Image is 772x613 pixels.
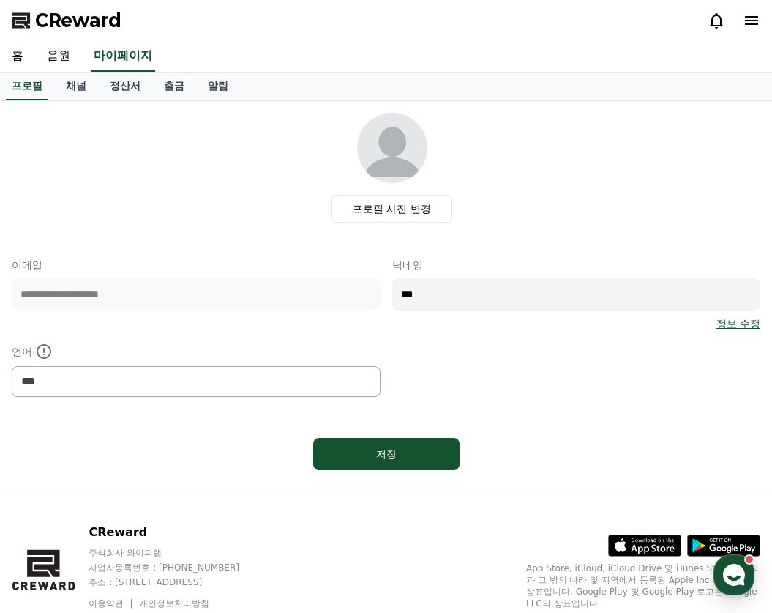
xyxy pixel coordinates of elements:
[331,195,452,223] label: 프로필 사진 변경
[89,547,267,559] p: 주식회사 와이피랩
[12,9,121,32] a: CReward
[89,524,267,541] p: CReward
[342,447,430,461] div: 저장
[98,73,152,100] a: 정산서
[35,9,121,32] span: CReward
[89,598,135,609] a: 이용약관
[35,41,82,72] a: 음원
[152,73,196,100] a: 출금
[357,113,427,183] img: profile_image
[196,73,240,100] a: 알림
[89,576,267,588] p: 주소 : [STREET_ADDRESS]
[716,316,760,331] a: 정보 수정
[91,41,155,72] a: 마이페이지
[526,562,760,609] p: App Store, iCloud, iCloud Drive 및 iTunes Store는 미국과 그 밖의 나라 및 지역에서 등록된 Apple Inc.의 서비스 상표입니다. Goo...
[12,258,381,272] p: 이메일
[313,438,460,470] button: 저장
[89,562,267,573] p: 사업자등록번호 : [PHONE_NUMBER]
[139,598,209,609] a: 개인정보처리방침
[54,73,98,100] a: 채널
[392,258,761,272] p: 닉네임
[12,343,381,360] p: 언어
[6,73,48,100] a: 프로필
